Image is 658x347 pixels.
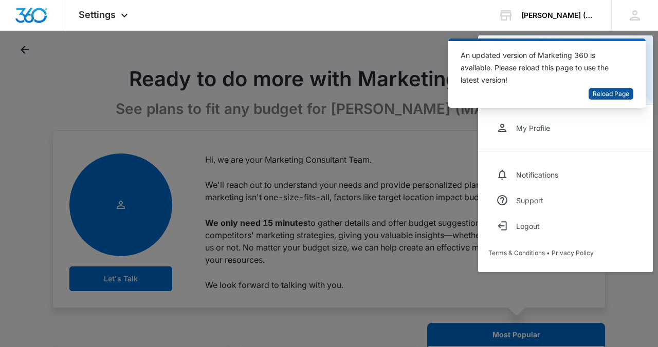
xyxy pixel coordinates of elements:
div: account name [521,11,596,20]
a: Notifications [488,162,643,187]
div: Notifications [516,170,558,179]
button: Logout [488,213,643,239]
button: Reload Page [589,88,633,100]
div: My Profile [516,124,550,132]
div: Support [516,196,543,205]
div: An updated version of Marketing 360 is available. Please reload this page to use the latest version! [461,49,621,86]
a: My Profile [488,115,643,141]
span: Settings [79,9,116,20]
a: Privacy Policy [552,249,594,257]
div: Logout [516,222,540,230]
span: Reload Page [593,89,629,99]
div: • [488,249,643,257]
a: Support [488,187,643,213]
a: Terms & Conditions [488,249,545,257]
